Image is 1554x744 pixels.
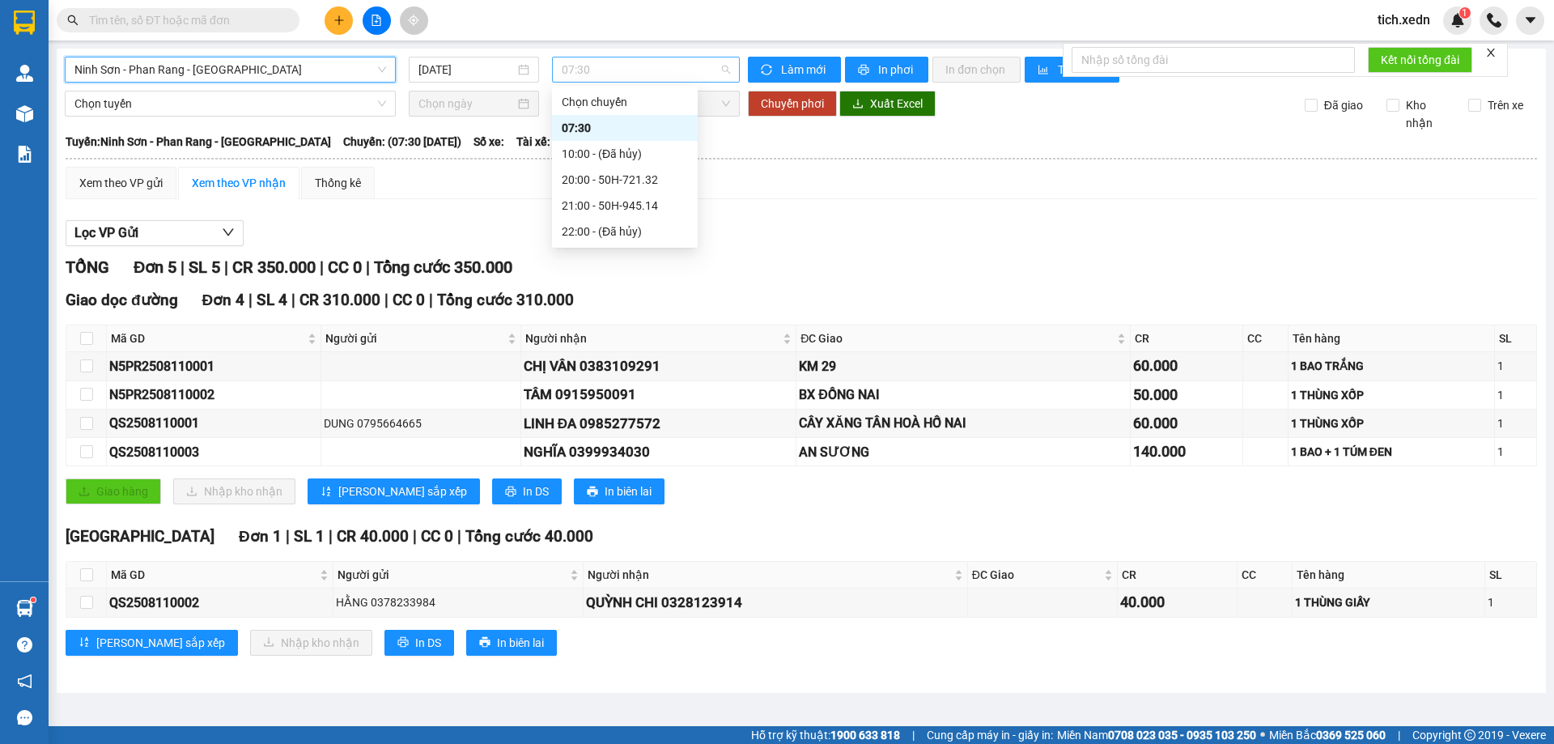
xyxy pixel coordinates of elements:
button: Kết nối tổng đài [1368,47,1472,73]
span: | [248,291,253,309]
div: 1 THÙNG XỐP [1291,415,1492,432]
span: | [366,257,370,277]
button: syncLàm mới [748,57,841,83]
span: Miền Nam [1057,726,1256,744]
span: Người gửi [338,566,567,584]
img: icon-new-feature [1450,13,1465,28]
strong: 0369 525 060 [1316,729,1386,742]
span: Số xe: [473,133,504,151]
img: warehouse-icon [16,65,33,82]
button: caret-down [1516,6,1544,35]
div: DUNG 0795664665 [324,415,518,432]
button: printerIn DS [384,630,454,656]
div: 50.000 [1133,384,1240,406]
span: Người nhận [525,329,779,347]
button: printerIn phơi [845,57,928,83]
div: LINH ĐA 0985277572 [524,413,793,435]
span: Ninh Sơn - Phan Rang - Sài Gòn [74,57,386,82]
span: In DS [415,634,441,652]
div: 1 [1497,386,1534,404]
b: Tuyến: Ninh Sơn - Phan Rang - [GEOGRAPHIC_DATA] [66,135,331,148]
button: downloadXuất Excel [839,91,936,117]
span: Người gửi [325,329,504,347]
span: | [320,257,324,277]
span: caret-down [1523,13,1538,28]
sup: 1 [31,597,36,602]
img: solution-icon [16,146,33,163]
td: N5PR2508110002 [107,381,321,410]
div: 21:00 - 50H-945.14 [562,197,688,215]
span: Tổng cước 310.000 [437,291,574,309]
span: In phơi [878,61,915,79]
button: Lọc VP Gửi [66,220,244,246]
span: SL 5 [189,257,220,277]
span: question-circle [17,637,32,653]
span: CC 0 [421,527,453,546]
div: 1 [1488,593,1534,611]
span: ĐC Giao [800,329,1113,347]
span: 1 [1462,7,1467,19]
span: Tổng cước 40.000 [465,527,593,546]
span: Miền Bắc [1269,726,1386,744]
span: ⚪️ [1260,732,1265,738]
span: printer [858,64,872,77]
input: Tìm tên, số ĐT hoặc mã đơn [89,11,280,29]
b: [DOMAIN_NAME] [136,62,223,74]
span: [GEOGRAPHIC_DATA] [66,527,214,546]
button: file-add [363,6,391,35]
div: 60.000 [1133,412,1240,435]
img: warehouse-icon [16,600,33,617]
div: 1 THÙNG GIẤY [1295,593,1481,611]
div: N5PR2508110001 [109,356,318,376]
span: Cung cấp máy in - giấy in: [927,726,1053,744]
th: CR [1118,562,1237,589]
img: logo-vxr [14,11,35,35]
span: CC 0 [328,257,362,277]
span: [PERSON_NAME] sắp xếp [96,634,225,652]
span: Trên xe [1481,96,1530,114]
div: CHỊ VÂN 0383109291 [524,355,793,377]
button: aim [400,6,428,35]
span: printer [587,486,598,499]
div: Xem theo VP nhận [192,174,286,192]
span: Người nhận [588,566,951,584]
span: printer [479,636,490,649]
button: printerIn biên lai [574,478,664,504]
div: TÂM 0915950091 [524,384,793,406]
div: 07:30 [562,119,688,137]
div: Chọn chuyến [552,89,698,115]
span: CR 40.000 [337,527,409,546]
span: Đơn 5 [134,257,176,277]
span: sync [761,64,775,77]
span: Lọc VP Gửi [74,223,138,243]
span: | [413,527,417,546]
th: CC [1243,325,1289,352]
button: plus [325,6,353,35]
span: CR 310.000 [299,291,380,309]
span: tich.xedn [1365,10,1443,30]
div: 1 [1497,357,1534,375]
sup: 1 [1459,7,1471,19]
span: Chuyến: (07:30 [DATE]) [343,133,461,151]
button: Chuyển phơi [748,91,837,117]
span: printer [397,636,409,649]
span: Giao dọc đường [66,291,178,309]
span: sort-ascending [321,486,332,499]
span: In DS [523,483,549,500]
input: Chọn ngày [418,95,515,113]
span: copyright [1464,729,1475,741]
th: SL [1495,325,1537,352]
span: [PERSON_NAME] sắp xếp [338,483,467,500]
div: 1 BAO TRẮNG [1291,357,1492,375]
span: | [457,527,461,546]
button: printerIn biên lai [466,630,557,656]
span: close [1485,47,1497,58]
span: down [222,226,235,239]
span: | [224,257,228,277]
div: QS2508110001 [109,413,318,433]
span: notification [17,674,32,689]
span: | [291,291,295,309]
td: QS2508110003 [107,438,321,466]
div: 10:00 - (Đã hủy) [562,145,688,163]
span: Tài xế: [516,133,550,151]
